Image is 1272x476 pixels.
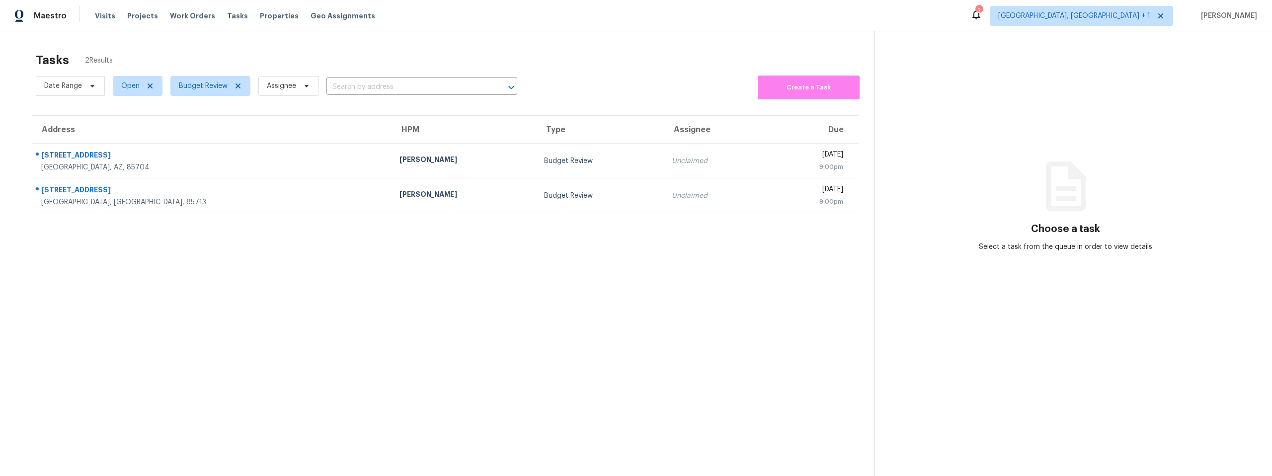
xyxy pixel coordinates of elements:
div: [STREET_ADDRESS] [41,150,384,162]
div: 9:00pm [774,197,843,207]
span: Visits [95,11,115,21]
span: Date Range [44,81,82,91]
div: [PERSON_NAME] [399,155,529,167]
input: Search by address [326,79,489,95]
th: Type [536,116,663,144]
span: [GEOGRAPHIC_DATA], [GEOGRAPHIC_DATA] + 1 [998,11,1150,21]
span: Open [121,81,140,91]
div: [GEOGRAPHIC_DATA], [GEOGRAPHIC_DATA], 85713 [41,197,384,207]
div: [PERSON_NAME] [399,189,529,202]
span: Properties [260,11,299,21]
span: [PERSON_NAME] [1197,11,1257,21]
span: Budget Review [179,81,228,91]
h2: Tasks [36,55,69,65]
span: Assignee [267,81,296,91]
span: Create a Task [763,82,855,93]
div: Budget Review [544,156,655,166]
div: [DATE] [774,184,843,197]
div: 9:00pm [774,162,843,172]
div: Unclaimed [672,156,758,166]
th: HPM [392,116,537,144]
th: Assignee [664,116,766,144]
div: 3 [975,6,982,16]
span: Tasks [227,12,248,19]
button: Open [504,80,518,94]
span: Work Orders [170,11,215,21]
div: Budget Review [544,191,655,201]
div: [STREET_ADDRESS] [41,185,384,197]
h3: Choose a task [1031,224,1100,234]
div: Unclaimed [672,191,758,201]
div: [GEOGRAPHIC_DATA], AZ, 85704 [41,162,384,172]
span: Maestro [34,11,67,21]
button: Create a Task [758,76,860,99]
span: Projects [127,11,158,21]
span: 2 Results [85,56,113,66]
span: Geo Assignments [311,11,375,21]
th: Address [32,116,392,144]
div: Select a task from the queue in order to view details [970,242,1161,252]
th: Due [766,116,859,144]
div: [DATE] [774,150,843,162]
